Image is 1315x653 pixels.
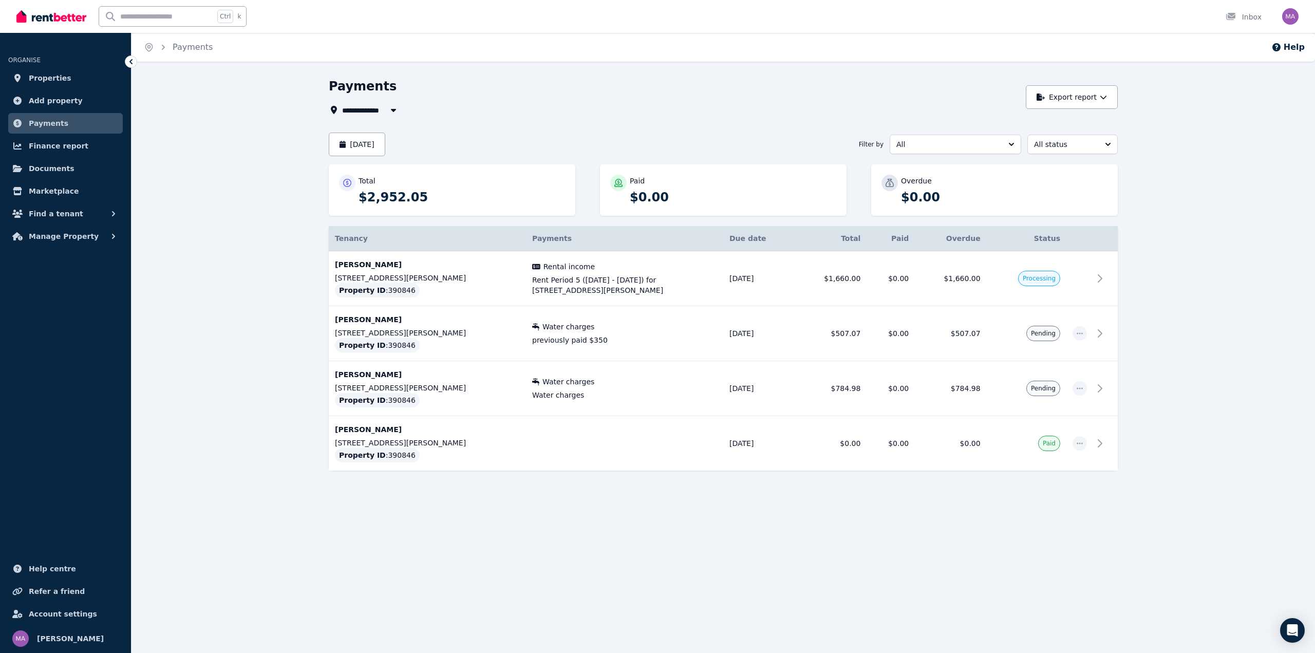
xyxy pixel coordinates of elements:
span: Find a tenant [29,208,83,220]
button: Find a tenant [8,203,123,224]
span: ORGANISE [8,57,41,64]
td: $784.98 [795,361,867,416]
p: [STREET_ADDRESS][PERSON_NAME] [335,383,520,393]
th: Status [987,226,1066,251]
a: Finance report [8,136,123,156]
span: Property ID [339,340,386,350]
span: previously paid $350 [532,335,717,345]
span: Pending [1031,329,1056,338]
p: $0.00 [901,189,1107,206]
button: Help [1271,41,1305,53]
span: Property ID [339,285,386,295]
button: All [890,135,1021,154]
span: Water charges [542,377,594,387]
span: $784.98 [951,384,981,393]
span: All [896,139,1000,150]
td: $0.00 [867,306,915,361]
p: [PERSON_NAME] [335,424,520,435]
div: : 390846 [335,283,420,297]
td: $0.00 [867,361,915,416]
th: Due date [723,226,795,251]
div: Open Intercom Messenger [1280,618,1305,643]
p: $0.00 [630,189,836,206]
span: Manage Property [29,230,99,242]
nav: Breadcrumb [131,33,225,62]
td: [DATE] [723,251,795,306]
td: $0.00 [867,416,915,471]
span: Properties [29,72,71,84]
a: Refer a friend [8,581,123,602]
span: $1,660.00 [944,274,980,283]
span: Filter by [859,140,884,148]
span: Ctrl [217,10,233,23]
p: Paid [630,176,645,186]
a: Payments [8,113,123,134]
p: [STREET_ADDRESS][PERSON_NAME] [335,273,520,283]
span: Water charges [542,322,594,332]
button: [DATE] [329,133,385,156]
span: Property ID [339,395,386,405]
th: Paid [867,226,915,251]
div: : 390846 [335,393,420,407]
span: $507.07 [951,329,981,338]
td: $0.00 [795,416,867,471]
td: $1,660.00 [795,251,867,306]
span: Property ID [339,450,386,460]
p: Total [359,176,375,186]
span: Account settings [29,608,97,620]
p: [STREET_ADDRESS][PERSON_NAME] [335,328,520,338]
img: Mariam Ahmadzai [1282,8,1299,25]
span: Finance report [29,140,88,152]
td: [DATE] [723,416,795,471]
td: $0.00 [867,251,915,306]
div: Inbox [1226,12,1262,22]
span: Add property [29,95,83,107]
a: Payments [173,42,213,52]
span: k [237,12,241,21]
div: : 390846 [335,338,420,352]
span: Refer a friend [29,585,85,598]
th: Total [795,226,867,251]
span: Processing [1023,274,1056,283]
span: Water charges [532,390,717,400]
span: All status [1034,139,1097,150]
td: [DATE] [723,361,795,416]
p: [PERSON_NAME] [335,369,520,380]
span: Rental income [543,262,595,272]
span: Help centre [29,563,76,575]
span: $0.00 [960,439,981,447]
p: [PERSON_NAME] [335,314,520,325]
span: [PERSON_NAME] [37,632,104,645]
a: Add property [8,90,123,111]
button: Export report [1026,85,1118,109]
h1: Payments [329,78,397,95]
span: Rent Period 5 ([DATE] - [DATE]) for [STREET_ADDRESS][PERSON_NAME] [532,275,717,295]
span: Paid [1043,439,1056,447]
p: Overdue [901,176,932,186]
div: : 390846 [335,448,420,462]
a: Properties [8,68,123,88]
th: Overdue [915,226,986,251]
img: Mariam Ahmadzai [12,630,29,647]
span: Documents [29,162,74,175]
a: Documents [8,158,123,179]
p: $2,952.05 [359,189,565,206]
td: $507.07 [795,306,867,361]
button: Manage Property [8,226,123,247]
a: Marketplace [8,181,123,201]
span: Pending [1031,384,1056,393]
img: RentBetter [16,9,86,24]
span: Payments [532,234,572,242]
p: [STREET_ADDRESS][PERSON_NAME] [335,438,520,448]
button: All status [1027,135,1118,154]
p: [PERSON_NAME] [335,259,520,270]
a: Account settings [8,604,123,624]
span: Payments [29,117,68,129]
span: Marketplace [29,185,79,197]
a: Help centre [8,558,123,579]
th: Tenancy [329,226,526,251]
td: [DATE] [723,306,795,361]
